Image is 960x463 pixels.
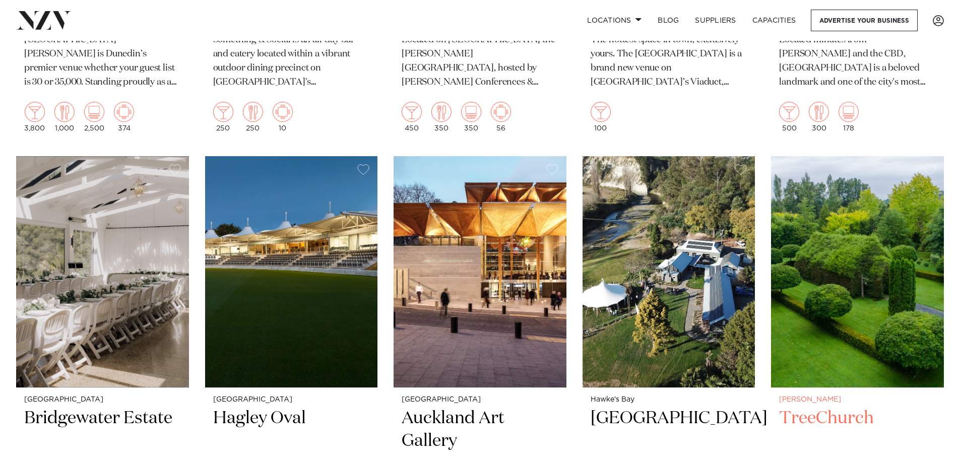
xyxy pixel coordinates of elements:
div: 500 [779,102,799,132]
img: cocktail.png [591,102,611,122]
div: 100 [591,102,611,132]
img: cocktail.png [213,102,233,122]
div: 250 [243,102,263,132]
div: 350 [431,102,452,132]
img: dining.png [809,102,829,122]
p: The hottest space in town, exclusively yours. The [GEOGRAPHIC_DATA] is a brand new venue on [GEOG... [591,33,747,90]
div: 250 [213,102,233,132]
img: Wedding ceremony at Bridgewater Estate [16,156,189,388]
img: theatre.png [839,102,859,122]
div: 374 [114,102,134,132]
img: theatre.png [84,102,104,122]
div: 178 [839,102,859,132]
div: 350 [461,102,481,132]
img: meeting.png [491,102,511,122]
p: [GEOGRAPHIC_DATA][PERSON_NAME] is Dunedin’s premier venue whether your guest list is 30 or 35,000... [24,33,181,90]
img: meeting.png [114,102,134,122]
p: Located on [GEOGRAPHIC_DATA] the [PERSON_NAME][GEOGRAPHIC_DATA], hosted by [PERSON_NAME] Conferen... [402,33,558,90]
div: 450 [402,102,422,132]
div: 1,000 [54,102,75,132]
a: Advertise your business [811,10,918,31]
img: cocktail.png [402,102,422,122]
small: Hawke's Bay [591,396,747,404]
small: [PERSON_NAME] [779,396,936,404]
a: SUPPLIERS [687,10,744,31]
img: dining.png [243,102,263,122]
small: [GEOGRAPHIC_DATA] [213,396,370,404]
a: Capacities [744,10,804,31]
small: [GEOGRAPHIC_DATA] [402,396,558,404]
img: nzv-logo.png [16,11,71,29]
img: meeting.png [273,102,293,122]
a: BLOG [650,10,687,31]
img: dining.png [54,102,75,122]
div: 56 [491,102,511,132]
div: 10 [273,102,293,132]
a: Locations [579,10,650,31]
div: 2,500 [84,102,104,132]
p: Something & Social is an all-day bar and eatery located within a vibrant outdoor dining precinct ... [213,33,370,90]
img: cocktail.png [25,102,45,122]
div: 3,800 [24,102,45,132]
img: dining.png [431,102,452,122]
img: theatre.png [461,102,481,122]
div: 300 [809,102,829,132]
p: Located minutes from [PERSON_NAME] and the CBD, [GEOGRAPHIC_DATA] is a beloved landmark and one o... [779,33,936,90]
small: [GEOGRAPHIC_DATA] [24,396,181,404]
img: cocktail.png [779,102,799,122]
